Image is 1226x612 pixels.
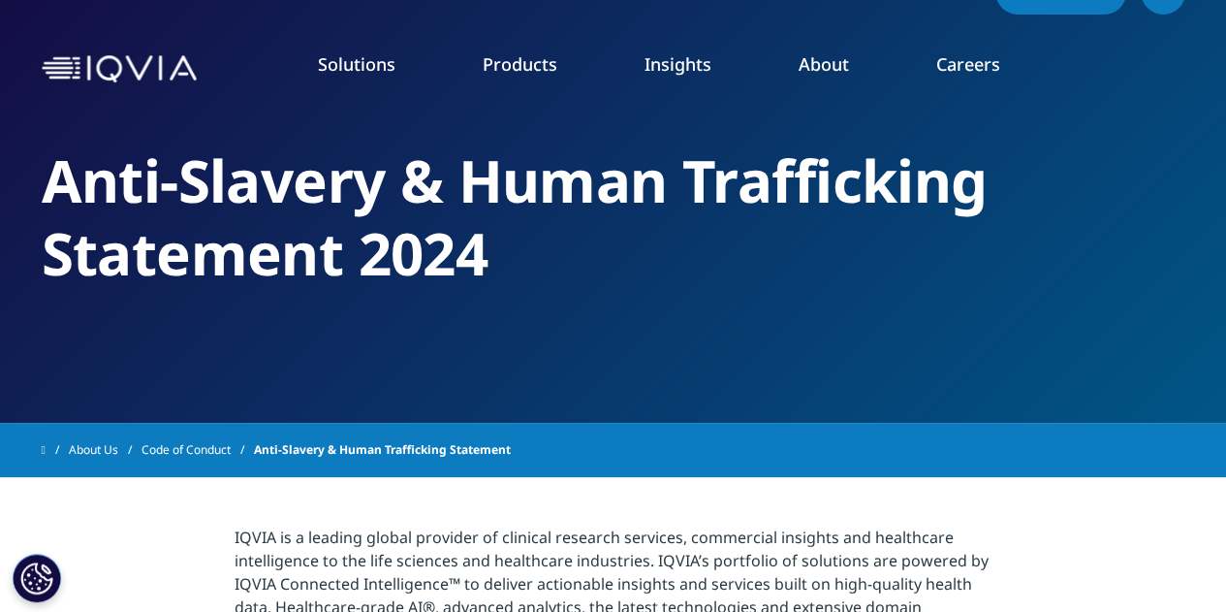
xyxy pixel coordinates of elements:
a: Solutions [318,52,395,76]
a: About [799,52,849,76]
span: ​Anti-Slavery & Human Trafficking Statement [254,433,511,467]
a: Careers [936,52,1000,76]
a: Insights [644,52,711,76]
button: Cookie Settings [13,554,61,602]
a: About Us [69,433,141,467]
h2: Anti-Slavery & Human Trafficking Statement 2024 [42,145,1185,290]
a: Code of Conduct [141,433,254,467]
nav: Primary [204,23,1185,114]
img: IQVIA Healthcare Information Technology and Pharma Clinical Research Company [42,55,197,83]
a: Products [483,52,557,76]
